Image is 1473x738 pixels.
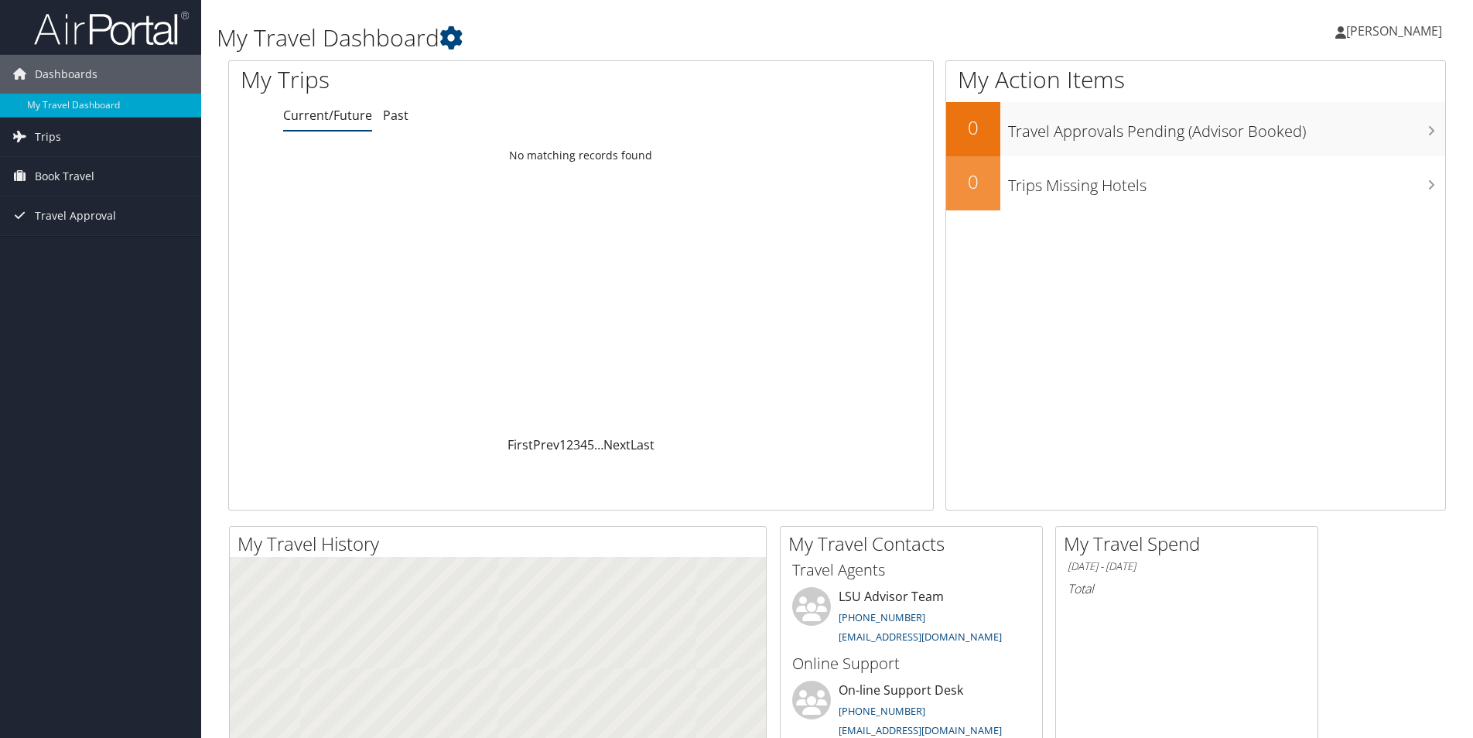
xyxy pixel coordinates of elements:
a: Current/Future [283,107,372,124]
h2: 0 [946,169,1000,195]
h2: 0 [946,114,1000,141]
td: No matching records found [229,142,933,169]
h3: Travel Approvals Pending (Advisor Booked) [1008,113,1445,142]
a: 2 [566,436,573,453]
a: 0Trips Missing Hotels [946,156,1445,210]
h2: My Travel Spend [1064,531,1317,557]
a: 3 [573,436,580,453]
li: LSU Advisor Team [784,587,1038,651]
a: 1 [559,436,566,453]
a: [PERSON_NAME] [1335,8,1458,54]
img: airportal-logo.png [34,10,189,46]
h2: My Travel History [238,531,766,557]
a: First [508,436,533,453]
a: [EMAIL_ADDRESS][DOMAIN_NAME] [839,723,1002,737]
h3: Online Support [792,653,1030,675]
h1: My Action Items [946,63,1445,96]
a: 4 [580,436,587,453]
a: Prev [533,436,559,453]
h6: Total [1068,580,1306,597]
span: Dashboards [35,55,97,94]
span: [PERSON_NAME] [1346,22,1442,39]
a: [PHONE_NUMBER] [839,610,925,624]
a: Last [631,436,654,453]
h1: My Travel Dashboard [217,22,1044,54]
span: … [594,436,603,453]
a: 0Travel Approvals Pending (Advisor Booked) [946,102,1445,156]
a: [PHONE_NUMBER] [839,704,925,718]
a: Next [603,436,631,453]
h3: Trips Missing Hotels [1008,167,1445,196]
a: Past [383,107,408,124]
h2: My Travel Contacts [788,531,1042,557]
a: 5 [587,436,594,453]
h1: My Trips [241,63,628,96]
span: Trips [35,118,61,156]
span: Travel Approval [35,196,116,235]
span: Book Travel [35,157,94,196]
a: [EMAIL_ADDRESS][DOMAIN_NAME] [839,630,1002,644]
h3: Travel Agents [792,559,1030,581]
h6: [DATE] - [DATE] [1068,559,1306,574]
